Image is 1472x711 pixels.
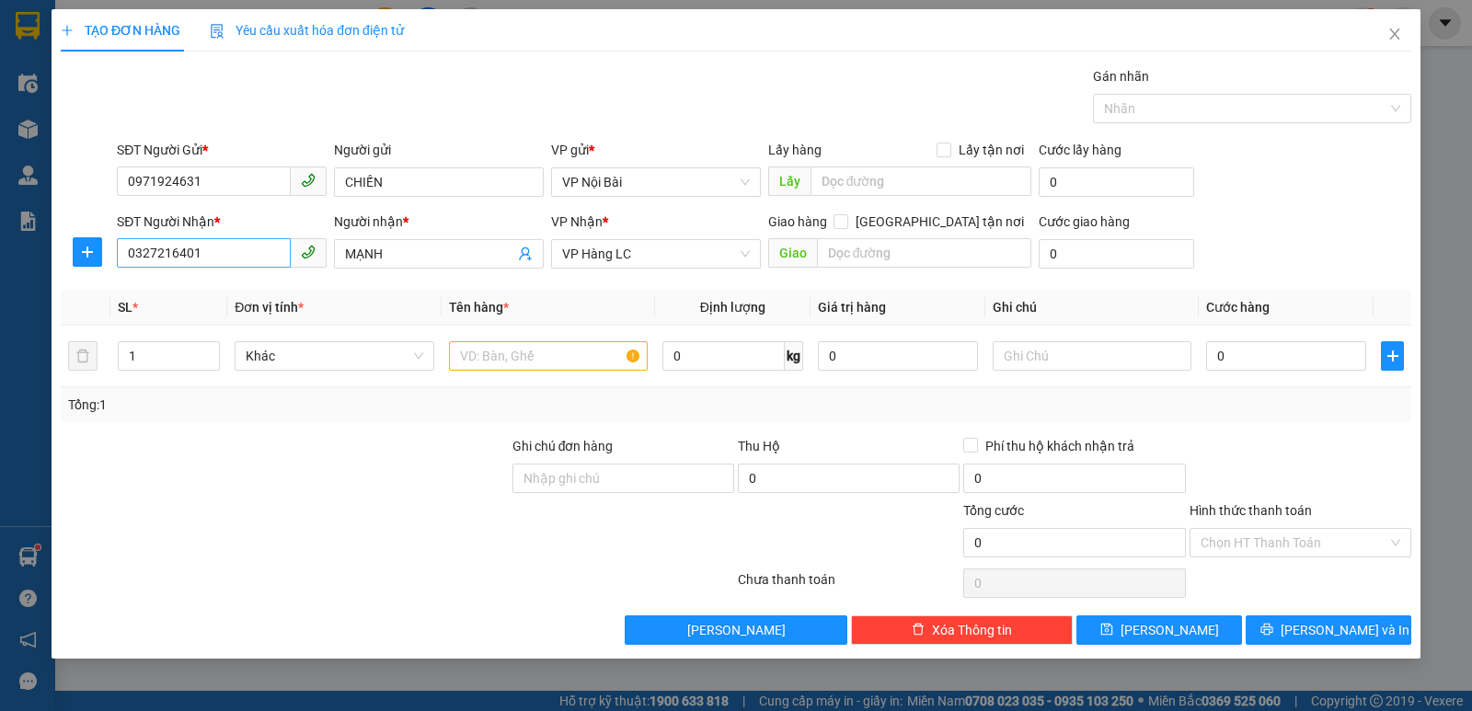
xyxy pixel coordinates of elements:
span: Định lượng [700,300,765,315]
button: save[PERSON_NAME] [1076,615,1242,645]
span: Giao hàng [768,214,827,229]
span: user-add [518,247,533,261]
span: phone [301,245,316,259]
span: plus [74,245,101,259]
button: [PERSON_NAME] [625,615,846,645]
span: Lấy tận nơi [951,140,1031,160]
label: Ghi chú đơn hàng [512,439,614,453]
span: Tên hàng [449,300,509,315]
span: Lấy [768,166,811,196]
span: VP Nội Bài [562,168,750,196]
span: printer [1260,623,1273,637]
div: Người nhận [334,212,544,232]
span: kg [785,341,803,371]
div: VP gửi [551,140,761,160]
span: Giá trị hàng [818,300,886,315]
span: TẠO ĐƠN HÀNG [61,23,180,38]
input: VD: Bàn, Ghế [449,341,648,371]
button: printer[PERSON_NAME] và In [1246,615,1411,645]
label: Cước lấy hàng [1039,143,1121,157]
span: [PERSON_NAME] [687,620,786,640]
label: Cước giao hàng [1039,214,1130,229]
span: close [1387,27,1402,41]
input: Dọc đường [817,238,1032,268]
label: Gán nhãn [1093,69,1149,84]
button: plus [73,237,102,267]
div: Chưa thanh toán [736,569,961,602]
span: Cước hàng [1206,300,1270,315]
div: SĐT Người Nhận [117,212,327,232]
span: plus [61,24,74,37]
div: Người gửi [334,140,544,160]
input: Cước giao hàng [1039,239,1194,269]
input: 0 [818,341,978,371]
button: deleteXóa Thông tin [851,615,1073,645]
span: VP Hàng LC [562,240,750,268]
span: Tổng cước [963,503,1024,518]
input: Cước lấy hàng [1039,167,1194,197]
span: Xóa Thông tin [932,620,1012,640]
span: [GEOGRAPHIC_DATA] tận nơi [848,212,1031,232]
button: Close [1369,9,1420,61]
span: Đơn vị tính [235,300,304,315]
span: [PERSON_NAME] [1121,620,1219,640]
span: SL [118,300,132,315]
span: plus [1382,349,1403,363]
span: Yêu cầu xuất hóa đơn điện tử [210,23,404,38]
img: icon [210,24,224,39]
span: phone [301,173,316,188]
label: Hình thức thanh toán [1190,503,1312,518]
span: delete [912,623,925,637]
input: Ghi Chú [993,341,1191,371]
span: Phí thu hộ khách nhận trả [978,436,1142,456]
span: Thu Hộ [738,439,780,453]
th: Ghi chú [985,290,1199,326]
button: delete [68,341,98,371]
span: Khác [246,342,422,370]
div: Tổng: 1 [68,395,569,415]
span: save [1100,623,1113,637]
span: Giao [768,238,817,268]
button: plus [1381,341,1404,371]
div: SĐT Người Gửi [117,140,327,160]
span: [PERSON_NAME] và In [1281,620,1409,640]
input: Dọc đường [811,166,1032,196]
span: Lấy hàng [768,143,822,157]
span: VP Nhận [551,214,603,229]
input: Ghi chú đơn hàng [512,464,734,493]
